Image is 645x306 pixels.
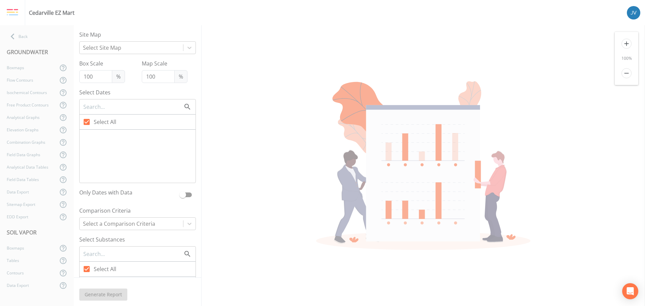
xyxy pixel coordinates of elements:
label: Select Dates [79,88,196,96]
div: Open Intercom Messenger [622,283,638,299]
img: d880935ebd2e17e4df7e3e183e9934ef [627,6,640,19]
i: remove [621,68,632,78]
span: % [174,70,187,83]
span: Select All [94,118,116,126]
label: Comparison Criteria [79,207,196,215]
div: Cedarville EZ Mart [29,9,75,17]
input: Search... [83,250,183,258]
img: undraw_report_building_chart-e1PV7-8T.svg [316,81,530,250]
label: Select Substances [79,235,196,244]
label: Map Scale [142,59,187,68]
label: Only Dates with Data [79,188,176,199]
img: logo [7,9,18,16]
label: Site Map [79,31,196,39]
span: Select All [94,265,116,273]
div: 100 % [615,55,638,61]
label: Box Scale [79,59,125,68]
input: Search... [83,102,183,111]
span: % [112,70,125,83]
i: add [621,39,632,49]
